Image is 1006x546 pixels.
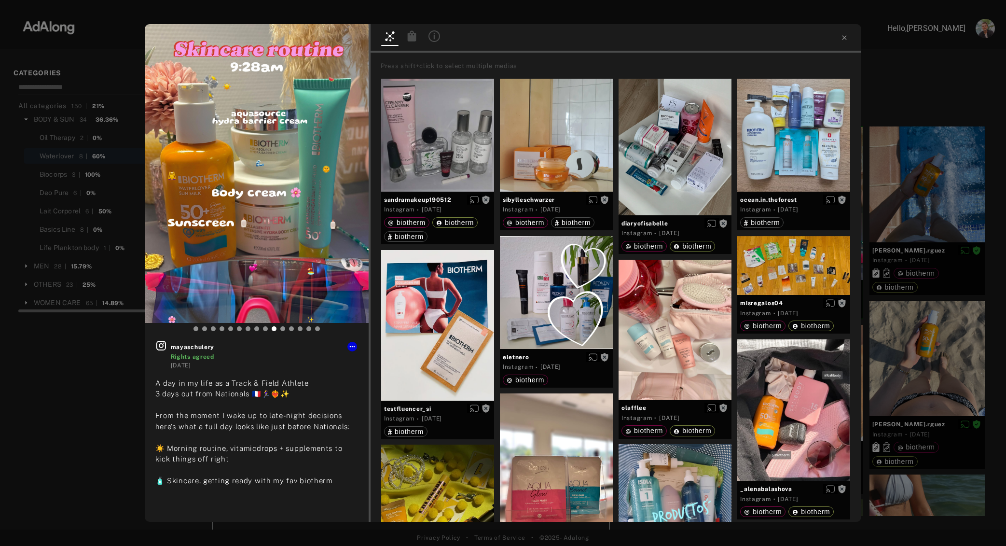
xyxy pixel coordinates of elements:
div: biotherm [744,322,782,329]
span: · [417,415,419,423]
button: Enable diffusion on this media [823,195,838,205]
span: biotherm [634,427,663,434]
button: Enable diffusion on this media [704,218,719,228]
button: Enable diffusion on this media [586,195,600,205]
div: Instagram [740,205,771,214]
span: Rights not requested [600,196,609,203]
img: INS_DMK9IVztIZq_4 [145,24,369,323]
span: · [654,414,657,422]
div: biotherm [507,377,544,383]
span: sibylleschwarzer [503,196,610,204]
time: 2025-08-17T18:10:19.000Z [422,206,442,213]
span: Rights not requested [482,405,490,412]
button: Enable diffusion on this media [467,404,482,414]
span: biotherm [801,322,830,330]
span: Rights agreed [171,353,214,360]
span: biotherm [515,219,544,226]
span: eletnero [503,353,610,362]
span: Rights not requested [482,196,490,203]
div: Instagram [384,414,414,423]
span: biotherm [682,242,711,250]
span: biotherm [801,508,830,516]
span: · [773,206,776,214]
span: testfluencer_si [384,405,491,413]
time: 2025-08-15T16:57:35.000Z [778,206,798,213]
span: · [773,309,776,317]
time: 2025-08-17T14:19:14.000Z [659,230,679,237]
div: Instagram [621,229,652,238]
span: Rights not requested [719,220,728,226]
span: · [417,206,419,214]
div: Instagram [503,363,533,371]
div: biotherm [792,508,830,515]
div: Instagram [621,414,652,422]
span: sandramakeup190512 [384,196,491,204]
span: biotherm [634,242,663,250]
span: Rights not requested [719,404,728,411]
div: Instagram [503,205,533,214]
div: biotherm [388,233,424,240]
span: biotherm [395,233,424,240]
span: Rights not requested [838,485,846,492]
div: biotherm [625,427,663,434]
time: 2025-08-08T13:18:43.000Z [659,415,679,421]
div: Instagram [384,205,414,214]
button: Enable diffusion on this media [823,298,838,308]
div: biotherm [388,219,426,226]
time: 2025-08-08T16:51:31.000Z [422,415,442,422]
span: biotherm [753,322,782,330]
div: biotherm [436,219,474,226]
span: Rights not requested [600,353,609,360]
button: Enable diffusion on this media [586,352,600,362]
span: · [654,230,657,238]
span: biotherm [395,428,424,435]
time: 2025-08-05T17:01:45.000Z [778,496,798,503]
div: biotherm [625,243,663,250]
div: biotherm [674,243,711,250]
div: biotherm [792,322,830,329]
div: Instagram [740,309,771,318]
button: Enable diffusion on this media [467,195,482,205]
span: biotherm [445,219,474,226]
div: biotherm [507,219,544,226]
button: Enable diffusion on this media [823,484,838,494]
span: biotherm [562,219,591,226]
span: Rights not requested [838,299,846,306]
div: biotherm [388,428,424,435]
span: · [536,364,538,371]
time: 2025-08-13T17:13:51.000Z [778,310,798,317]
span: ocean.in.theforest [740,196,847,204]
span: biotherm [682,427,711,434]
div: biotherm [555,219,591,226]
div: Instagram [740,495,771,504]
time: 2025-08-17T16:44:31.000Z [540,206,561,213]
span: Rights not requested [838,196,846,203]
div: Press shift+click to select multiple medias [381,61,858,71]
span: mayaschulery [171,343,358,351]
span: · [536,206,538,214]
span: misregalos04 [740,299,847,308]
iframe: Chat Widget [958,500,1006,546]
span: diaryofisabelle [621,219,729,228]
div: biotherm [744,508,782,515]
div: biotherm [744,219,780,226]
span: biotherm [397,219,426,226]
span: olafflee [621,404,729,412]
span: · [773,495,776,503]
time: 2025-07-16T13:58:00.000Z [171,362,191,369]
span: biotherm [751,219,780,226]
span: _alenabalashova [740,485,847,493]
div: biotherm [674,427,711,434]
span: biotherm [753,508,782,516]
button: Enable diffusion on this media [704,403,719,413]
time: 2025-08-14T14:35:31.000Z [540,364,561,370]
span: biotherm [515,376,544,384]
